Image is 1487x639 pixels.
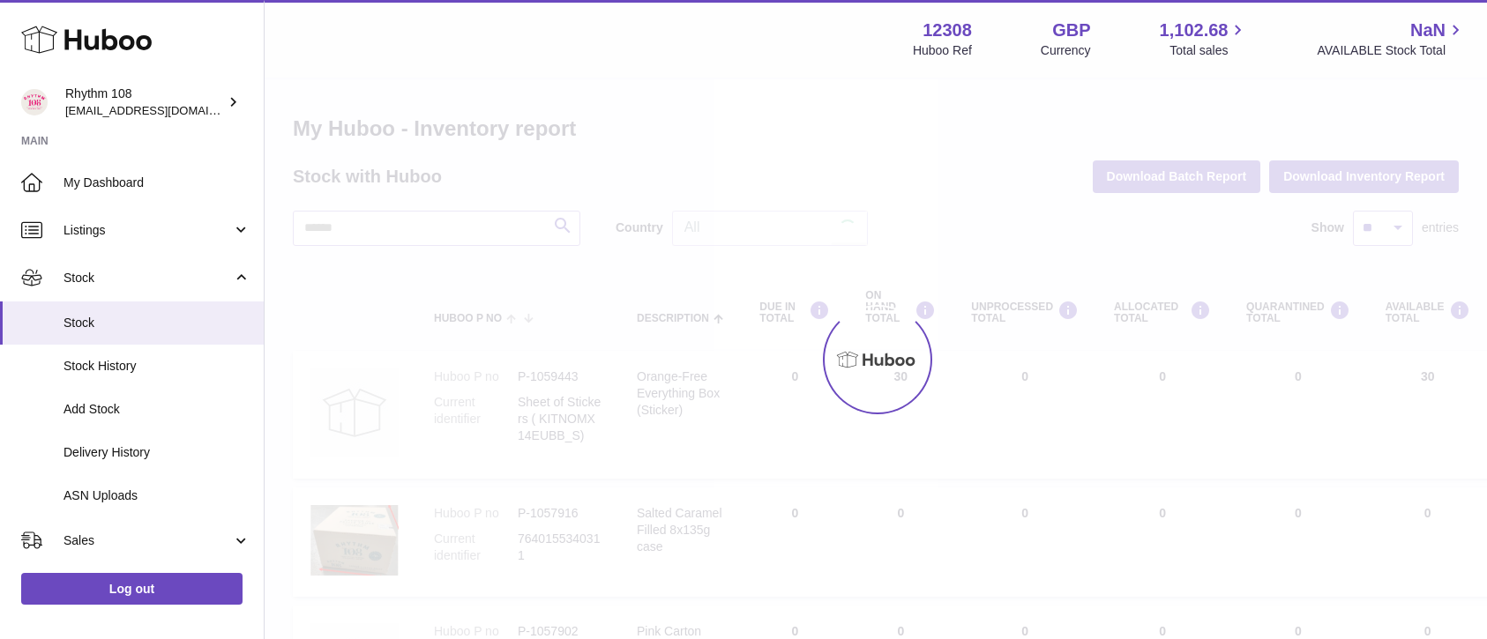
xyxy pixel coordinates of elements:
[64,222,232,239] span: Listings
[64,358,250,375] span: Stock History
[1160,19,1229,42] span: 1,102.68
[65,103,259,117] span: [EMAIL_ADDRESS][DOMAIN_NAME]
[64,444,250,461] span: Delivery History
[21,89,48,115] img: orders@rhythm108.com
[1169,42,1248,59] span: Total sales
[1410,19,1446,42] span: NaN
[1160,19,1249,59] a: 1,102.68 Total sales
[64,270,232,286] span: Stock
[21,573,243,605] a: Log out
[1041,42,1091,59] div: Currency
[64,315,250,331] span: Stock
[913,42,972,59] div: Huboo Ref
[64,487,250,504] span: ASN Uploads
[1317,42,1466,59] span: AVAILABLE Stock Total
[1052,19,1090,42] strong: GBP
[65,85,224,119] div: Rhythm 108
[923,19,972,42] strong: 12308
[64,175,250,191] span: My Dashboard
[64,401,250,418] span: Add Stock
[64,532,232,549] span: Sales
[1317,19,1466,59] a: NaN AVAILABLE Stock Total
